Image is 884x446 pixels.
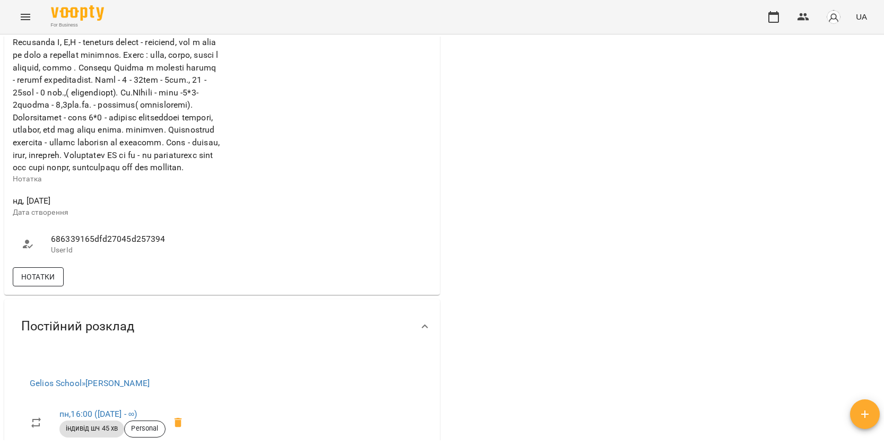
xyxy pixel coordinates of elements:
[826,10,841,24] img: avatar_s.png
[166,410,191,435] span: Видалити приватний урок Людмила Тейсар пн 16:00 клієнта Malachi Yaremko
[30,378,150,388] a: Gelios School»[PERSON_NAME]
[59,424,124,433] span: індивід шч 45 хв
[856,11,867,22] span: UA
[21,270,55,283] span: Нотатки
[59,409,137,419] a: пн,16:00 ([DATE] - ∞)
[51,245,212,256] p: UserId
[51,22,104,29] span: For Business
[852,7,871,27] button: UA
[13,267,64,286] button: Нотатки
[13,195,220,207] span: нд, [DATE]
[13,174,220,185] p: Нотатка
[4,299,440,354] div: Постійний розклад
[51,233,212,246] span: 686339165dfd27045d257394
[125,424,164,433] span: Personal
[21,318,134,335] span: Постійний розклад
[13,4,38,30] button: Menu
[13,207,220,218] p: Дата створення
[51,5,104,21] img: Voopty Logo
